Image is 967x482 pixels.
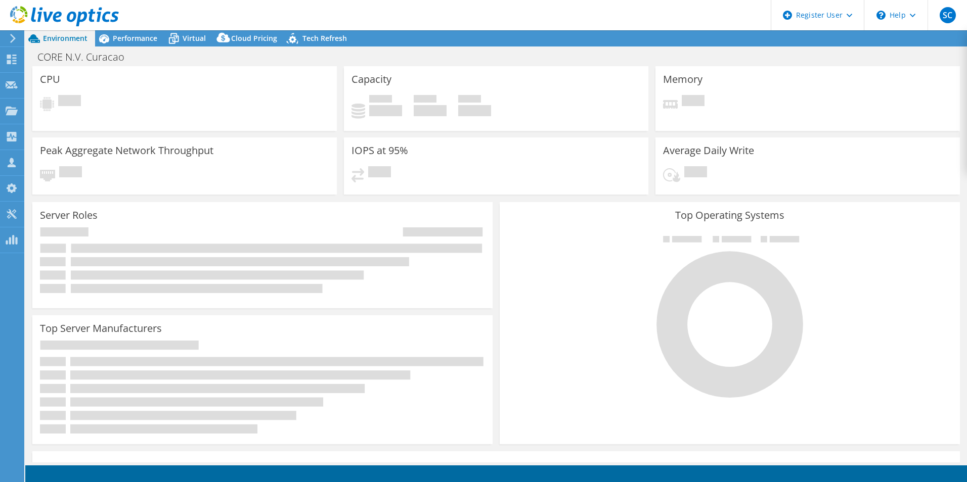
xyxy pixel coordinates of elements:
[351,74,391,85] h3: Capacity
[33,52,140,63] h1: CORE N.V. Curacao
[507,210,952,221] h3: Top Operating Systems
[876,11,886,20] svg: \n
[414,95,436,105] span: Free
[58,95,81,109] span: Pending
[458,95,481,105] span: Total
[940,7,956,23] span: SC
[368,166,391,180] span: Pending
[663,74,702,85] h3: Memory
[113,33,157,43] span: Performance
[40,74,60,85] h3: CPU
[183,33,206,43] span: Virtual
[40,145,213,156] h3: Peak Aggregate Network Throughput
[458,105,491,116] h4: 0 GiB
[231,33,277,43] span: Cloud Pricing
[682,95,705,109] span: Pending
[40,210,98,221] h3: Server Roles
[43,33,87,43] span: Environment
[351,145,408,156] h3: IOPS at 95%
[414,105,447,116] h4: 0 GiB
[684,166,707,180] span: Pending
[369,105,402,116] h4: 0 GiB
[40,323,162,334] h3: Top Server Manufacturers
[369,95,392,105] span: Used
[663,145,754,156] h3: Average Daily Write
[302,33,347,43] span: Tech Refresh
[59,166,82,180] span: Pending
